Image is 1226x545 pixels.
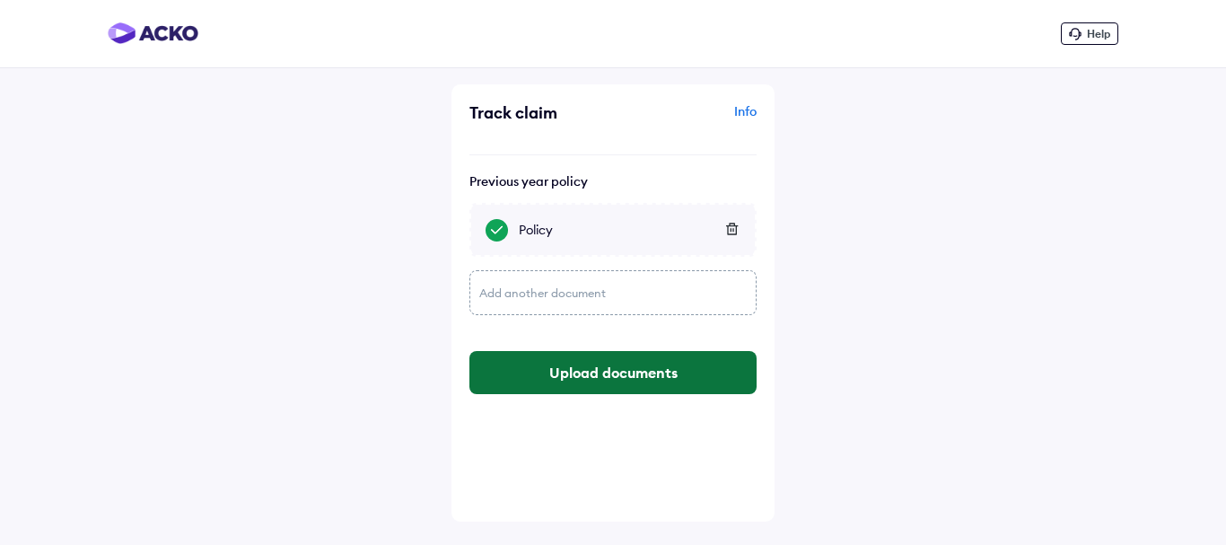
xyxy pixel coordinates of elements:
div: Info [617,102,757,136]
img: horizontal-gradient.png [108,22,198,44]
button: Upload documents [469,351,757,394]
span: Help [1087,27,1110,40]
div: Policy [519,221,740,239]
div: Add another document [469,270,757,315]
div: Previous year policy [469,173,757,189]
div: Track claim [469,102,609,123]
